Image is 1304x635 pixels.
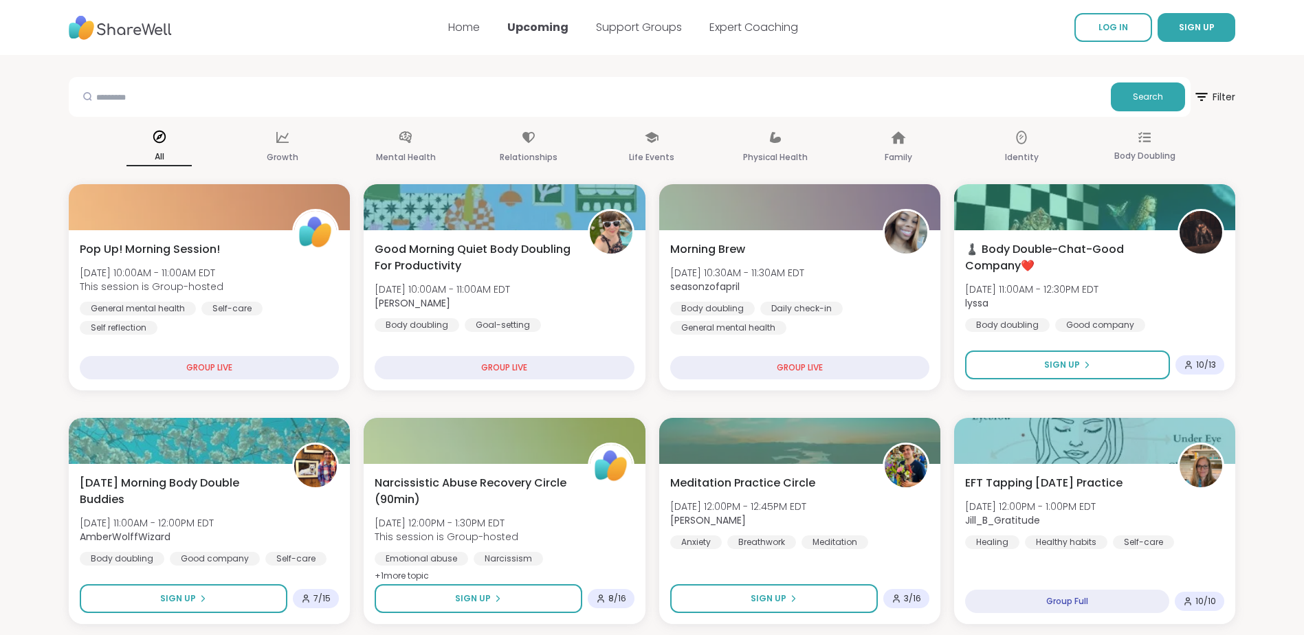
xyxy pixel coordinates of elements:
p: Physical Health [743,149,808,166]
div: Group Full [965,590,1169,613]
b: Jill_B_Gratitude [965,513,1040,527]
p: Family [885,149,912,166]
span: Search [1133,91,1163,103]
span: LOG IN [1098,21,1128,33]
div: Narcissism [474,552,543,566]
span: ♟️ Body Double-Chat-Good Company❤️ [965,241,1162,274]
span: [DATE] 10:30AM - 11:30AM EDT [670,266,804,280]
span: This session is Group-hosted [80,280,223,293]
span: [DATE] 11:00AM - 12:30PM EDT [965,282,1098,296]
span: This session is Group-hosted [375,530,518,544]
img: Nicholas [885,445,927,487]
div: Emotional abuse [375,552,468,566]
b: AmberWolffWizard [80,530,170,544]
span: [DATE] 11:00AM - 12:00PM EDT [80,516,214,530]
span: Sign Up [455,592,491,605]
span: [DATE] 10:00AM - 11:00AM EDT [375,282,510,296]
a: Expert Coaching [709,19,798,35]
span: Narcissistic Abuse Recovery Circle (90min) [375,475,572,508]
b: lyssa [965,296,988,310]
a: Home [448,19,480,35]
span: Pop Up! Morning Session! [80,241,220,258]
b: [PERSON_NAME] [670,513,746,527]
div: Daily check-in [760,302,843,315]
div: General mental health [670,321,786,335]
span: 7 / 15 [313,593,331,604]
div: Self-care [1113,535,1174,549]
p: Mental Health [376,149,436,166]
span: [DATE] 10:00AM - 11:00AM EDT [80,266,223,280]
span: [DATE] 12:00PM - 12:45PM EDT [670,500,806,513]
div: Body doubling [375,318,459,332]
img: seasonzofapril [885,211,927,254]
button: Filter [1193,77,1235,117]
div: Anxiety [670,535,722,549]
span: Sign Up [1044,359,1080,371]
button: SIGN UP [1158,13,1235,42]
span: [DATE] Morning Body Double Buddies [80,475,277,508]
div: Good company [1055,318,1145,332]
div: General mental health [80,302,196,315]
img: ShareWell [294,211,337,254]
span: Sign Up [160,592,196,605]
span: 10 / 10 [1195,596,1216,607]
a: Upcoming [507,19,568,35]
img: lyssa [1180,211,1222,254]
span: Good Morning Quiet Body Doubling For Productivity [375,241,572,274]
span: Sign Up [751,592,786,605]
p: Relationships [500,149,557,166]
div: GROUP LIVE [670,356,929,379]
div: Goal-setting [465,318,541,332]
p: Identity [1005,149,1039,166]
img: ShareWell [590,445,632,487]
div: Self reflection [80,321,157,335]
button: Search [1111,82,1185,111]
span: Meditation Practice Circle [670,475,815,491]
button: Sign Up [965,350,1170,379]
div: Healing [965,535,1019,549]
span: EFT Tapping [DATE] Practice [965,475,1123,491]
b: seasonzofapril [670,280,740,293]
span: Filter [1193,80,1235,113]
p: Body Doubling [1114,148,1175,164]
div: Breathwork [727,535,796,549]
div: Body doubling [80,552,164,566]
span: 8 / 16 [608,593,626,604]
div: Healthy habits [1025,535,1107,549]
button: Sign Up [80,584,287,613]
button: Sign Up [670,584,878,613]
div: Meditation [802,535,868,549]
b: [PERSON_NAME] [375,296,450,310]
img: Jill_B_Gratitude [1180,445,1222,487]
a: Support Groups [596,19,682,35]
p: Growth [267,149,298,166]
div: Good company [170,552,260,566]
div: Self-care [265,552,327,566]
button: Sign Up [375,584,582,613]
p: All [126,148,192,166]
span: 3 / 16 [904,593,921,604]
img: Adrienne_QueenOfTheDawn [590,211,632,254]
div: GROUP LIVE [80,356,339,379]
span: Morning Brew [670,241,745,258]
div: Self-care [201,302,263,315]
img: ShareWell Nav Logo [69,9,172,47]
span: SIGN UP [1179,21,1215,33]
span: [DATE] 12:00PM - 1:00PM EDT [965,500,1096,513]
span: [DATE] 12:00PM - 1:30PM EDT [375,516,518,530]
p: Life Events [629,149,674,166]
div: Body doubling [670,302,755,315]
a: LOG IN [1074,13,1152,42]
img: AmberWolffWizard [294,445,337,487]
div: GROUP LIVE [375,356,634,379]
span: 10 / 13 [1196,359,1216,370]
div: Body doubling [965,318,1050,332]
